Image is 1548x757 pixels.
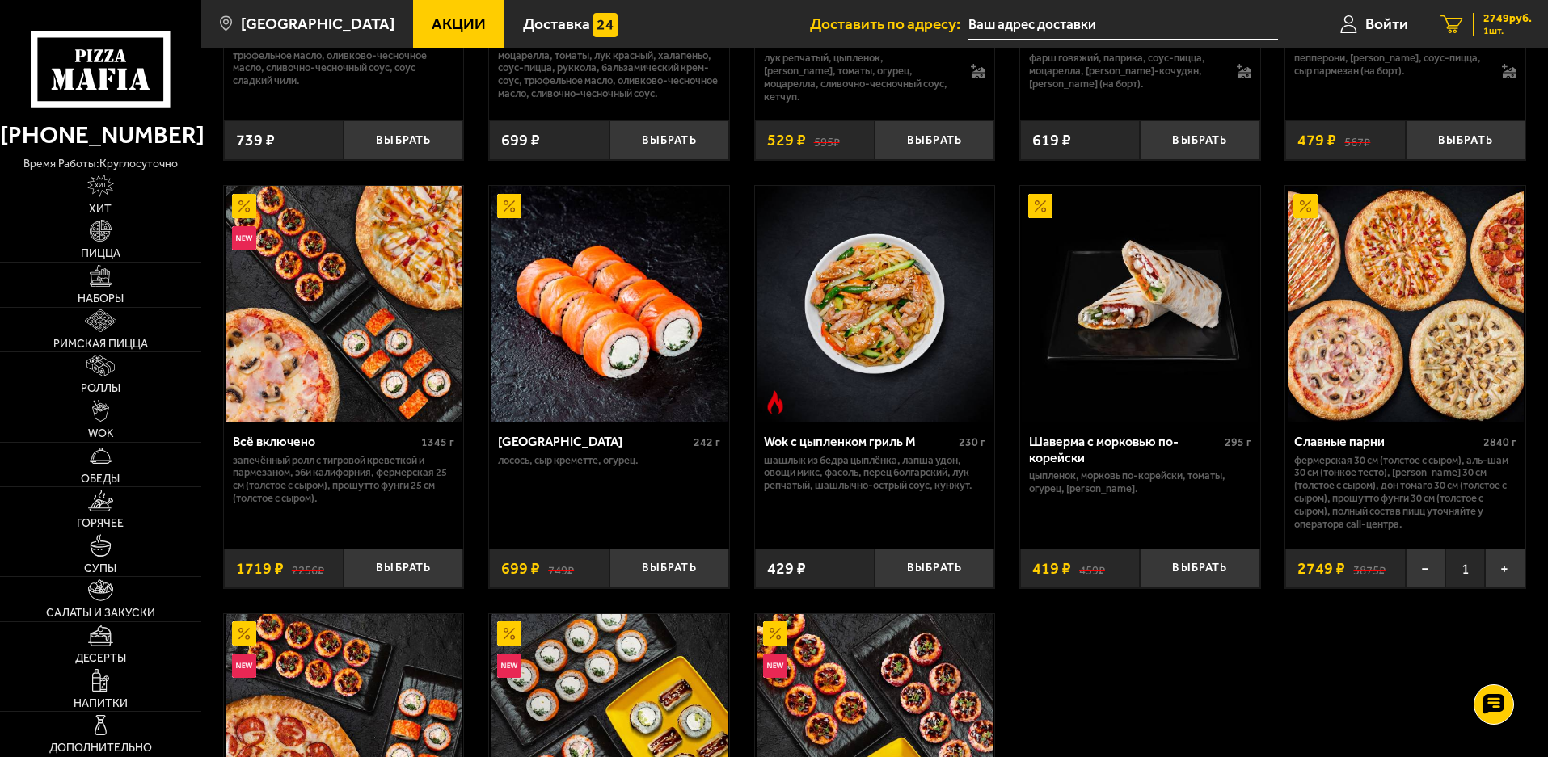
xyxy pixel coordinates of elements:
button: Выбрать [1140,120,1259,160]
img: 15daf4d41897b9f0e9f617042186c801.svg [593,13,618,37]
span: Хит [89,204,112,215]
button: − [1406,549,1445,588]
a: АкционныйНовинкаВсё включено [224,186,464,422]
s: 567 ₽ [1344,132,1370,149]
s: 459 ₽ [1079,561,1105,577]
button: Выбрать [875,120,994,160]
span: 1345 г [421,435,454,449]
img: Новинка [497,654,521,678]
span: 230 г [959,435,985,449]
img: Акционный [1028,194,1052,218]
img: Шаверма с морковью по-корейски [1022,186,1258,422]
span: Горячее [77,518,124,529]
span: Салаты и закуски [46,608,155,619]
p: Запечённый ролл с тигровой креветкой и пармезаном, Эби Калифорния, Фермерская 25 см (толстое с сы... [233,454,455,506]
div: Славные парни [1294,434,1479,449]
span: Римская пицца [53,339,148,350]
s: 2256 ₽ [292,561,324,577]
span: Доставка [523,16,590,32]
img: Филадельфия [491,186,727,422]
span: 529 ₽ [767,132,806,149]
button: Выбрать [609,549,729,588]
span: 1 [1445,549,1485,588]
input: Ваш адрес доставки [968,10,1278,40]
img: Акционный [497,194,521,218]
span: Обеды [81,473,120,485]
span: 2749 руб. [1483,13,1532,24]
img: Новинка [763,654,787,678]
a: АкционныйФиладельфия [489,186,729,422]
img: Острое блюдо [763,390,787,414]
button: Выбрать [609,120,729,160]
span: 619 ₽ [1032,132,1071,149]
span: 739 ₽ [236,132,275,149]
span: Доставить по адресу: [810,16,968,32]
span: 699 ₽ [501,561,540,577]
button: Выбрать [344,549,463,588]
p: креветка тигровая, моцарелла, руккола, трюфельное масло, оливково-чесночное масло, сливочно-чесно... [233,36,455,88]
img: Новинка [232,226,256,250]
p: ветчина, [PERSON_NAME], пепперони, моцарелла, томаты, лук красный, халапеньо, соус-пицца, руккола... [498,36,720,101]
button: Выбрать [1140,549,1259,588]
span: 295 г [1225,435,1251,449]
p: фарш говяжий, паприка, соус-пицца, моцарелла, [PERSON_NAME]-кочудян, [PERSON_NAME] (на борт). [1029,52,1221,90]
span: Акции [432,16,486,32]
span: 2749 ₽ [1297,561,1345,577]
span: Супы [84,563,116,574]
a: АкционныйСлавные парни [1285,186,1525,422]
span: 242 г [694,435,720,449]
span: 699 ₽ [501,132,540,149]
div: Всё включено [233,434,418,449]
span: Напитки [74,698,128,709]
span: Дополнительно [49,742,152,754]
span: Пицца [81,248,120,259]
img: Акционный [232,194,256,218]
div: [GEOGRAPHIC_DATA] [498,434,690,449]
s: 749 ₽ [548,561,574,577]
span: 2840 г [1483,435,1516,449]
div: Wok с цыпленком гриль M [764,434,955,449]
s: 595 ₽ [814,132,840,149]
img: Акционный [1293,194,1318,218]
span: 1719 ₽ [236,561,284,577]
p: цыпленок, морковь по-корейски, томаты, огурец, [PERSON_NAME]. [1029,469,1251,495]
span: Роллы [81,383,120,394]
a: Острое блюдоWok с цыпленком гриль M [755,186,995,422]
p: шашлык из бедра цыплёнка, лапша удон, овощи микс, фасоль, перец болгарский, лук репчатый, шашлычн... [764,454,986,493]
button: Выбрать [1406,120,1525,160]
s: 3875 ₽ [1353,561,1386,577]
img: Новинка [232,654,256,678]
span: Наборы [78,293,124,305]
img: Wok с цыпленком гриль M [757,186,993,422]
button: Выбрать [344,120,463,160]
p: Фермерская 30 см (толстое с сыром), Аль-Шам 30 см (тонкое тесто), [PERSON_NAME] 30 см (толстое с ... [1294,454,1516,532]
img: Акционный [763,621,787,646]
img: Всё включено [226,186,462,422]
span: Войти [1365,16,1408,32]
div: Шаверма с морковью по-корейски [1029,434,1221,465]
span: [GEOGRAPHIC_DATA] [241,16,394,32]
button: + [1485,549,1525,588]
p: лосось, Сыр креметте, огурец. [498,454,720,467]
span: 1 шт. [1483,26,1532,36]
a: АкционныйШаверма с морковью по-корейски [1020,186,1260,422]
span: Десерты [75,653,126,664]
span: 429 ₽ [767,561,806,577]
img: Акционный [232,621,256,646]
span: 419 ₽ [1032,561,1071,577]
button: Выбрать [875,549,994,588]
p: лук репчатый, цыпленок, [PERSON_NAME], томаты, огурец, моцарелла, сливочно-чесночный соус, кетчуп. [764,52,955,103]
p: пепперони, [PERSON_NAME], соус-пицца, сыр пармезан (на борт). [1294,52,1486,78]
span: 479 ₽ [1297,132,1336,149]
span: WOK [88,428,113,439]
img: Славные парни [1288,186,1524,422]
img: Акционный [497,621,521,646]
